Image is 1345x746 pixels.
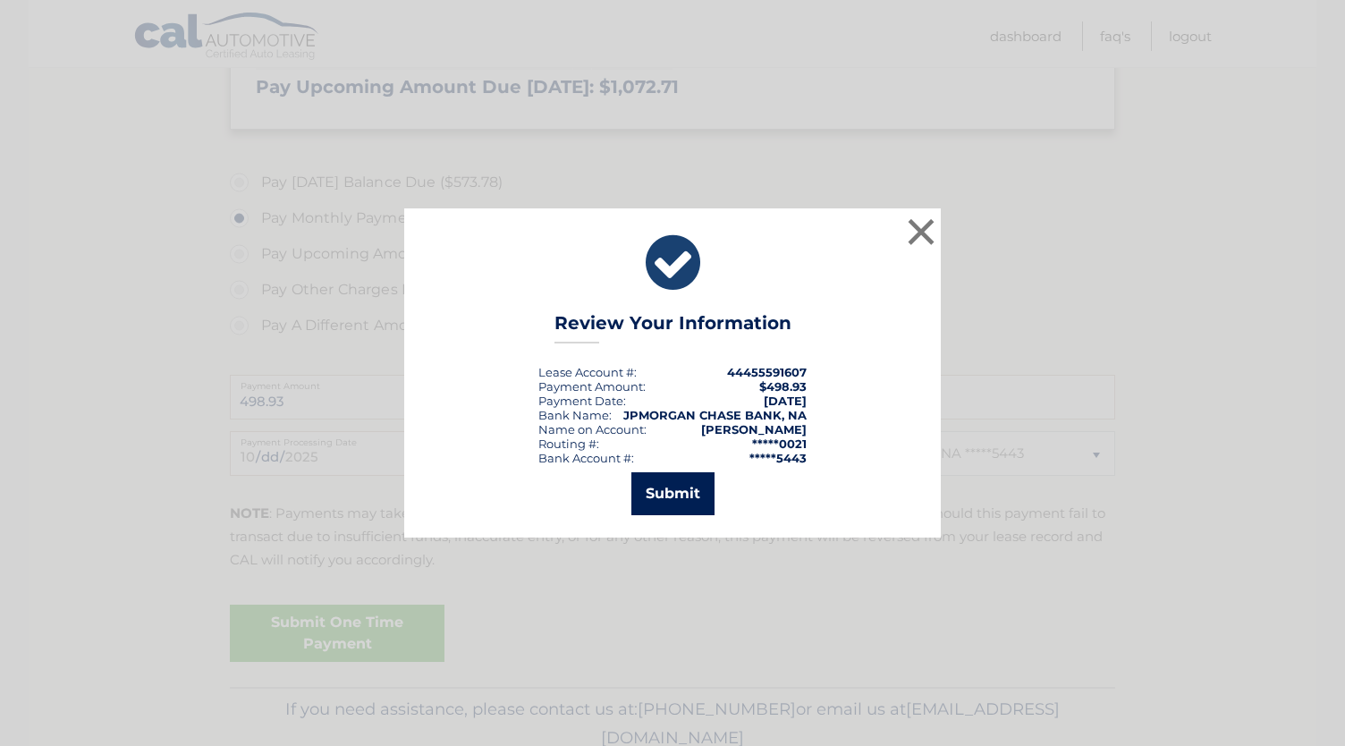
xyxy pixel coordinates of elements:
div: : [538,394,626,408]
h3: Review Your Information [554,312,791,343]
div: Name on Account: [538,422,647,437]
strong: 44455591607 [727,365,807,379]
strong: JPMORGAN CHASE BANK, NA [623,408,807,422]
span: $498.93 [759,379,807,394]
div: Lease Account #: [538,365,637,379]
span: [DATE] [764,394,807,408]
strong: [PERSON_NAME] [701,422,807,437]
button: × [903,214,939,250]
div: Bank Name: [538,408,612,422]
button: Submit [631,472,715,515]
span: Payment Date [538,394,623,408]
div: Bank Account #: [538,451,634,465]
div: Payment Amount: [538,379,646,394]
div: Routing #: [538,437,599,451]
